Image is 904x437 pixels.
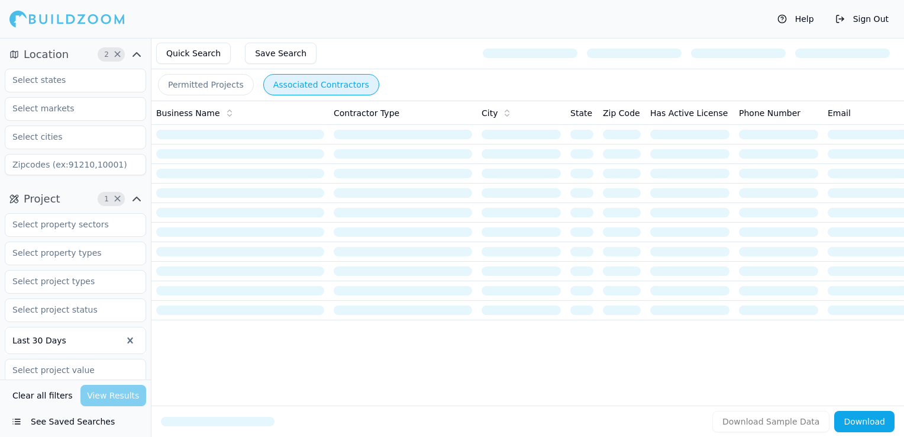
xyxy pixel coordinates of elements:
[158,74,254,95] button: Permitted Projects
[5,126,131,147] input: Select cities
[570,107,592,119] span: State
[482,107,498,119] span: City
[24,191,60,207] span: Project
[739,107,800,119] span: Phone Number
[771,9,820,28] button: Help
[5,45,146,64] button: Location2Clear Location filters
[834,411,895,432] button: Download
[5,359,131,381] input: Select project value
[5,189,146,208] button: Project1Clear Project filters
[650,107,728,119] span: Has Active License
[245,43,317,64] button: Save Search
[263,74,379,95] button: Associated Contractors
[829,9,895,28] button: Sign Out
[5,299,131,320] input: Select project status
[5,69,131,91] input: Select states
[5,242,131,264] input: Select property types
[603,107,640,119] span: Zip Code
[24,46,69,63] span: Location
[5,271,131,292] input: Select project types
[156,107,220,119] span: Business Name
[828,107,851,119] span: Email
[5,411,146,432] button: See Saved Searches
[101,49,112,60] span: 2
[113,196,122,202] span: Clear Project filters
[5,154,146,175] input: Zipcodes (ex:91210,10001)
[156,43,231,64] button: Quick Search
[334,107,399,119] span: Contractor Type
[113,52,122,57] span: Clear Location filters
[101,193,112,205] span: 1
[5,98,131,119] input: Select markets
[9,385,76,406] button: Clear all filters
[5,214,131,235] input: Select property sectors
